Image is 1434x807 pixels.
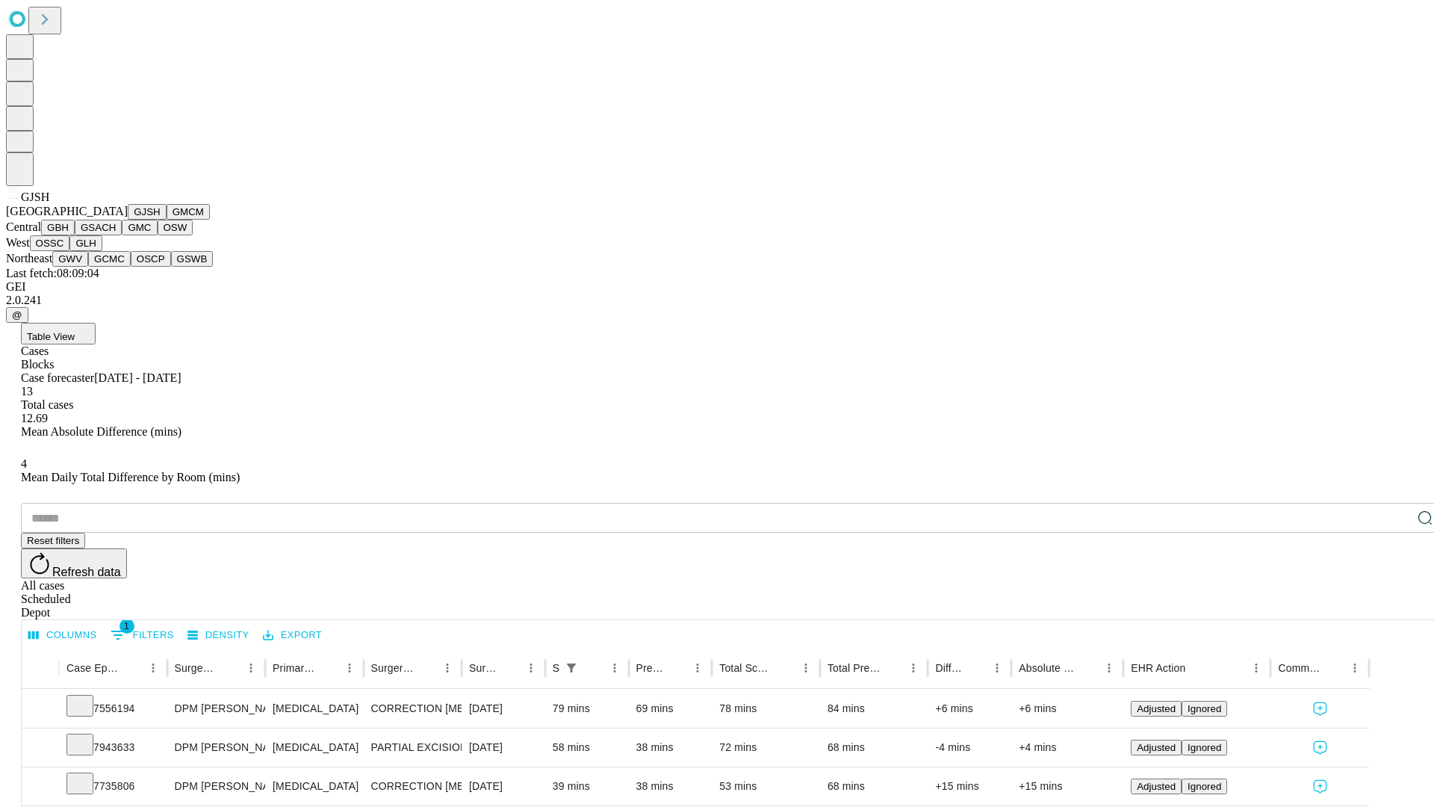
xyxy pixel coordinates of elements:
div: +15 mins [935,767,1004,806]
span: Reset filters [27,535,79,546]
button: Sort [318,658,339,678]
span: Ignored [1188,703,1221,714]
button: @ [6,307,28,323]
button: GJSH [128,204,167,220]
span: Table View [27,331,75,342]
span: [DATE] - [DATE] [94,371,181,384]
button: Sort [416,658,437,678]
div: Surgeon Name [175,662,218,674]
span: Northeast [6,252,52,265]
div: Predicted In Room Duration [636,662,665,674]
button: Menu [604,658,625,678]
button: Export [259,624,326,647]
div: 84 mins [828,690,921,728]
div: DPM [PERSON_NAME] [PERSON_NAME] [175,729,258,767]
div: [MEDICAL_DATA] [273,690,356,728]
button: Show filters [561,658,582,678]
button: Sort [1323,658,1344,678]
div: 2.0.241 [6,294,1428,307]
button: Sort [1187,658,1208,678]
div: [MEDICAL_DATA] [273,767,356,806]
div: Difference [935,662,964,674]
div: +6 mins [1019,690,1116,728]
div: 68 mins [828,767,921,806]
span: Refresh data [52,566,121,578]
div: 38 mins [636,767,705,806]
button: Sort [583,658,604,678]
button: Ignored [1182,779,1227,794]
div: 39 mins [553,767,621,806]
button: Sort [220,658,240,678]
button: GSACH [75,220,122,235]
button: GLH [69,235,102,251]
button: Expand [29,774,52,800]
button: Adjusted [1131,701,1182,717]
button: Expand [29,735,52,761]
span: Total cases [21,398,73,411]
button: Menu [903,658,924,678]
span: 1 [119,619,134,634]
span: Central [6,220,41,233]
div: Surgery Name [371,662,415,674]
button: Table View [21,323,96,344]
button: Ignored [1182,701,1227,717]
button: Menu [1246,658,1267,678]
button: GMCM [167,204,210,220]
button: Sort [1078,658,1099,678]
div: 7943633 [66,729,160,767]
div: 69 mins [636,690,705,728]
button: Menu [1099,658,1120,678]
div: 38 mins [636,729,705,767]
button: GMC [122,220,157,235]
button: OSCP [131,251,171,267]
span: [GEOGRAPHIC_DATA] [6,205,128,217]
div: 72 mins [719,729,813,767]
button: Menu [795,658,816,678]
button: Menu [687,658,708,678]
div: -4 mins [935,729,1004,767]
button: Sort [882,658,903,678]
div: Scheduled In Room Duration [553,662,559,674]
span: Ignored [1188,742,1221,753]
button: Sort [775,658,795,678]
div: Total Predicted Duration [828,662,881,674]
div: 79 mins [553,690,621,728]
button: OSW [158,220,193,235]
button: Adjusted [1131,779,1182,794]
div: Comments [1278,662,1321,674]
div: 53 mins [719,767,813,806]
span: 4 [21,457,27,470]
button: Refresh data [21,548,127,578]
div: CORRECTION [MEDICAL_DATA] [371,767,454,806]
div: DPM [PERSON_NAME] [PERSON_NAME] [175,767,258,806]
span: West [6,236,30,249]
div: 68 mins [828,729,921,767]
button: GWV [52,251,88,267]
button: Menu [521,658,541,678]
div: 7556194 [66,690,160,728]
div: +15 mins [1019,767,1116,806]
div: [DATE] [469,767,538,806]
button: Expand [29,696,52,723]
button: Sort [966,658,987,678]
button: Menu [240,658,261,678]
div: Absolute Difference [1019,662,1076,674]
div: [DATE] [469,729,538,767]
span: Mean Absolute Difference (mins) [21,425,181,438]
span: GJSH [21,191,49,203]
button: GCMC [88,251,131,267]
button: GBH [41,220,75,235]
span: @ [12,309,22,321]
button: Menu [437,658,458,678]
div: [DATE] [469,690,538,728]
button: Show filters [107,623,178,647]
span: Mean Daily Total Difference by Room (mins) [21,471,240,483]
div: DPM [PERSON_NAME] [PERSON_NAME] [175,690,258,728]
div: 1 active filter [561,658,582,678]
div: 78 mins [719,690,813,728]
span: Adjusted [1137,781,1176,792]
button: Menu [1344,658,1365,678]
button: OSSC [30,235,70,251]
div: CORRECTION [MEDICAL_DATA], DOUBLE [MEDICAL_DATA] [371,690,454,728]
span: Adjusted [1137,742,1176,753]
